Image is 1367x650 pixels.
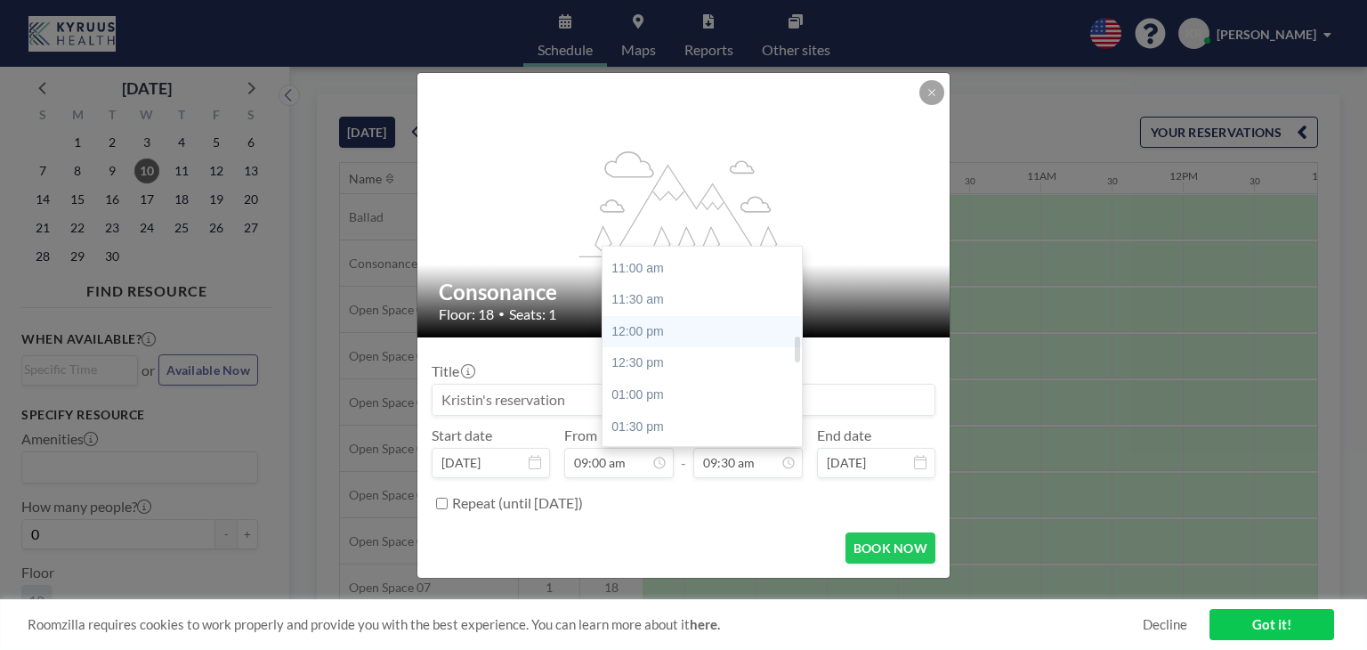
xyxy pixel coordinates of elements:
input: Kristin's reservation [433,385,934,415]
div: 12:00 pm [603,316,811,348]
label: Start date [432,427,492,444]
div: 11:30 am [603,284,811,316]
span: Seats: 1 [509,305,556,323]
div: 01:30 pm [603,411,811,443]
span: Floor: 18 [439,305,494,323]
label: From [564,427,597,444]
label: End date [817,427,871,444]
a: Decline [1143,616,1187,633]
span: - [681,433,686,472]
a: Got it! [1209,609,1334,640]
div: 01:00 pm [603,379,811,411]
label: Title [432,362,473,380]
div: 12:30 pm [603,347,811,379]
span: • [498,307,505,321]
h2: Consonance [439,279,930,305]
a: here. [690,616,720,632]
div: 02:00 pm [603,443,811,475]
div: 11:00 am [603,253,811,285]
span: Roomzilla requires cookies to work properly and provide you with the best experience. You can lea... [28,616,1143,633]
label: Repeat (until [DATE]) [452,494,583,512]
button: BOOK NOW [845,532,935,564]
